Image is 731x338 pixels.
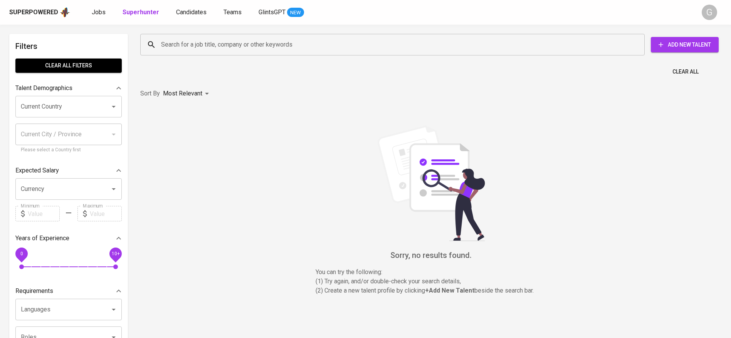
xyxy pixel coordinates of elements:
b: + Add New Talent [425,287,474,294]
a: Superhunter [123,8,161,17]
img: file_searching.svg [373,125,489,241]
span: 0 [20,251,23,256]
span: Candidates [176,8,207,16]
p: Sort By [140,89,160,98]
button: Open [108,101,119,112]
span: 10+ [111,251,119,256]
span: GlintsGPT [259,8,286,16]
div: Years of Experience [15,231,122,246]
div: Expected Salary [15,163,122,178]
p: Most Relevant [163,89,202,98]
input: Value [28,206,60,221]
p: You can try the following : [316,268,547,277]
span: NEW [287,9,304,17]
span: Jobs [92,8,106,16]
span: Clear All [672,67,699,77]
a: GlintsGPT NEW [259,8,304,17]
h6: Sorry, no results found. [140,249,722,261]
div: G [702,5,717,20]
input: Value [90,206,122,221]
a: Superpoweredapp logo [9,7,70,18]
h6: Filters [15,40,122,52]
span: Teams [224,8,242,16]
a: Teams [224,8,243,17]
div: Superpowered [9,8,58,17]
b: Superhunter [123,8,159,16]
a: Candidates [176,8,208,17]
div: Requirements [15,283,122,299]
button: Clear All [669,65,702,79]
p: (2) Create a new talent profile by clicking beside the search bar. [316,286,547,295]
button: Open [108,184,119,194]
p: Expected Salary [15,166,59,175]
p: Years of Experience [15,234,69,243]
button: Open [108,304,119,315]
div: Talent Demographics [15,80,122,96]
span: Clear All filters [22,61,116,70]
img: app logo [60,7,70,18]
button: Clear All filters [15,59,122,73]
p: (1) Try again, and/or double-check your search details, [316,277,547,286]
p: Requirements [15,286,53,296]
button: Add New Talent [651,37,719,52]
p: Please select a Country first [21,146,116,154]
a: Jobs [92,8,107,17]
span: Add New Talent [657,40,713,50]
p: Talent Demographics [15,84,72,93]
div: Most Relevant [163,87,212,101]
